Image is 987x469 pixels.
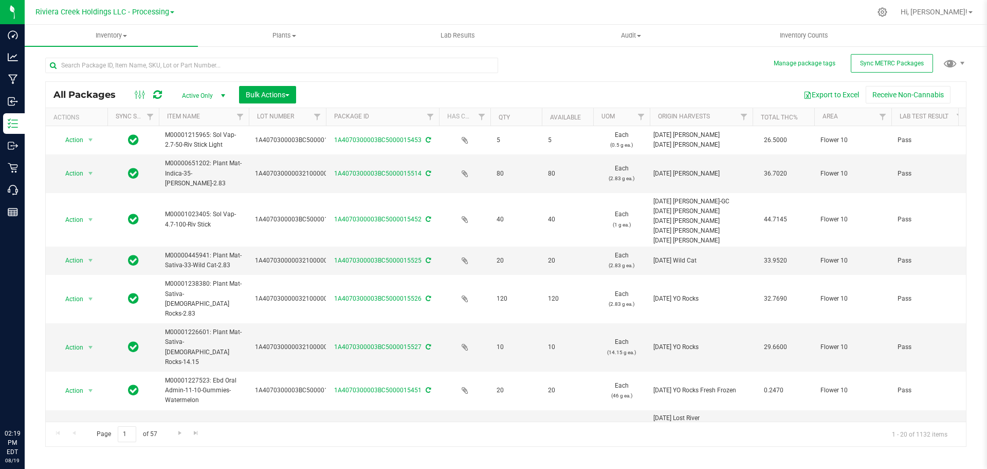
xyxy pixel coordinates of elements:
[198,25,371,46] a: Plants
[884,426,956,442] span: 1 - 20 of 1132 items
[898,386,962,395] span: Pass
[334,136,422,144] a: 1A4070300003BC5000015453
[774,59,835,68] button: Manage package tags
[257,113,294,120] a: Lot Number
[439,108,490,126] th: Has COA
[898,215,962,224] span: Pass
[599,140,644,150] p: (0.5 g ea.)
[759,383,789,398] span: 0.2470
[142,108,159,126] a: Filter
[53,114,103,121] div: Actions
[35,8,169,16] span: Riviera Creek Holdings LLC - Processing
[599,164,644,183] span: Each
[653,197,750,206] div: [DATE] [PERSON_NAME]-GC
[255,342,342,352] span: 1A4070300000321000000949
[334,257,422,264] a: 1A4070300003BC5000015525
[334,113,369,120] a: Package ID
[424,170,431,177] span: Sync from Compliance System
[653,206,750,216] div: [DATE] [PERSON_NAME]
[128,253,139,268] span: In Sync
[497,135,536,145] span: 5
[5,457,20,464] p: 08/19
[84,166,97,181] span: select
[128,166,139,181] span: In Sync
[128,212,139,227] span: In Sync
[599,210,644,229] span: Each
[255,256,342,266] span: 1A4070300000321000000145
[128,291,139,306] span: In Sync
[255,215,342,224] span: 1A4070300003BC5000015062
[165,251,243,270] span: M00000445941: Plant Mat-Sativa-33-Wild Cat-2.83
[548,169,587,179] span: 80
[599,130,644,150] span: Each
[334,343,422,351] a: 1A4070300003BC5000015527
[424,295,431,302] span: Sync from Compliance System
[255,135,342,145] span: 1A4070300003BC5000015757
[548,342,587,352] span: 10
[128,340,139,354] span: In Sync
[56,133,84,147] span: Action
[548,135,587,145] span: 5
[633,108,650,126] a: Filter
[820,294,885,304] span: Flower 10
[759,166,792,181] span: 36.7020
[497,256,536,266] span: 20
[239,86,296,103] button: Bulk Actions
[334,387,422,394] a: 1A4070300003BC5000015451
[84,292,97,306] span: select
[56,253,84,268] span: Action
[548,256,587,266] span: 20
[165,159,243,188] span: M00000651202: Plant Mat-Indica-35-[PERSON_NAME]-2.83
[45,58,498,73] input: Search Package ID, Item Name, SKU, Lot or Part Number...
[759,253,792,268] span: 33.9520
[820,256,885,266] span: Flower 10
[8,30,18,40] inline-svg: Dashboard
[599,391,644,401] p: (46 g ea.)
[246,91,289,99] span: Bulk Actions
[497,215,536,224] span: 40
[424,343,431,351] span: Sync from Compliance System
[820,342,885,352] span: Flower 10
[898,294,962,304] span: Pass
[599,251,644,270] span: Each
[5,429,20,457] p: 02:19 PM EDT
[473,108,490,126] a: Filter
[874,108,891,126] a: Filter
[653,236,750,246] div: [DATE] [PERSON_NAME]
[548,215,587,224] span: 40
[255,386,342,395] span: 1A4070300003BC5000015879
[118,426,136,442] input: 1
[497,294,536,304] span: 120
[653,140,750,150] div: [DATE] [PERSON_NAME]
[84,133,97,147] span: select
[545,31,717,40] span: Audit
[820,386,885,395] span: Flower 10
[759,291,792,306] span: 32.7690
[653,130,750,140] div: [DATE] [PERSON_NAME]
[56,292,84,306] span: Action
[548,294,587,304] span: 120
[653,226,750,236] div: [DATE] [PERSON_NAME]
[653,294,750,304] div: [DATE] YO Rocks
[898,169,962,179] span: Pass
[165,210,243,229] span: M00001023405: Sol Vap-4.7-100-Riv Stick
[822,113,838,120] a: Area
[866,86,951,103] button: Receive Non-Cannabis
[599,289,644,309] span: Each
[898,256,962,266] span: Pass
[851,54,933,73] button: Sync METRC Packages
[128,383,139,397] span: In Sync
[759,212,792,227] span: 44.7145
[820,215,885,224] span: Flower 10
[255,169,342,179] span: 1A4070300000321000000049
[56,213,84,227] span: Action
[599,299,644,309] p: (2.83 g ea.)
[653,342,750,352] div: [DATE] YO Rocks
[8,52,18,62] inline-svg: Analytics
[167,113,200,120] a: Item Name
[548,386,587,395] span: 20
[766,31,842,40] span: Inventory Counts
[53,89,126,100] span: All Packages
[424,257,431,264] span: Sync from Compliance System
[84,340,97,355] span: select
